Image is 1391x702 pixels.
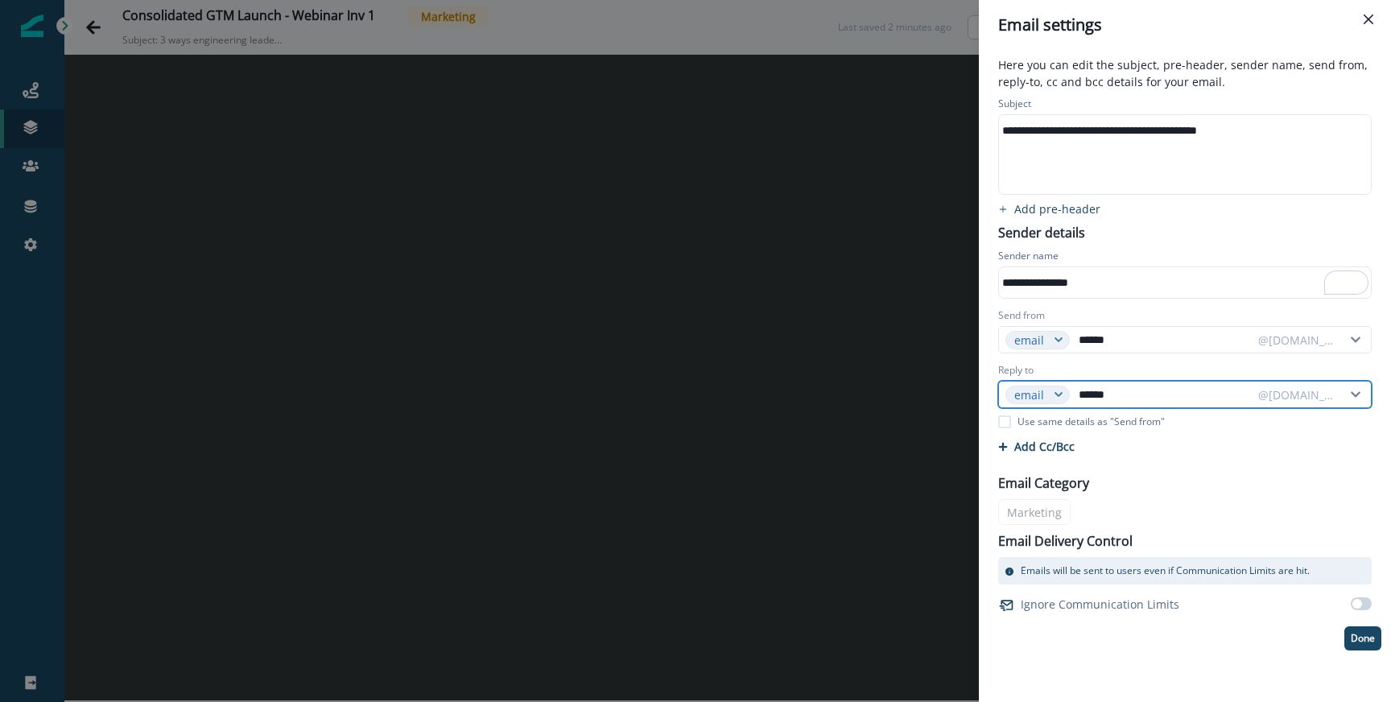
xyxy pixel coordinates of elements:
[989,201,1110,217] button: add preheader
[989,220,1095,242] p: Sender details
[998,249,1059,266] p: Sender name
[1356,6,1381,32] button: Close
[998,308,1045,323] label: Send from
[1344,626,1381,650] button: Done
[998,363,1034,378] label: Reply to
[1014,332,1046,349] div: email
[1258,386,1335,403] div: @[DOMAIN_NAME]
[998,473,1089,493] p: Email Category
[1021,564,1310,578] p: Emails will be sent to users even if Communication Limits are hit.
[998,13,1372,37] div: Email settings
[998,439,1075,454] button: Add Cc/Bcc
[989,56,1381,93] p: Here you can edit the subject, pre-header, sender name, send from, reply-to, cc and bcc details f...
[1021,596,1179,613] p: Ignore Communication Limits
[1258,332,1335,349] div: @[DOMAIN_NAME]
[1014,201,1100,217] p: Add pre-header
[998,531,1133,551] p: Email Delivery Control
[998,97,1031,114] p: Subject
[1014,386,1046,403] div: email
[999,267,1368,298] div: To enrich screen reader interactions, please activate Accessibility in Grammarly extension settings
[1017,415,1165,429] p: Use same details as "Send from"
[1351,633,1375,644] p: Done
